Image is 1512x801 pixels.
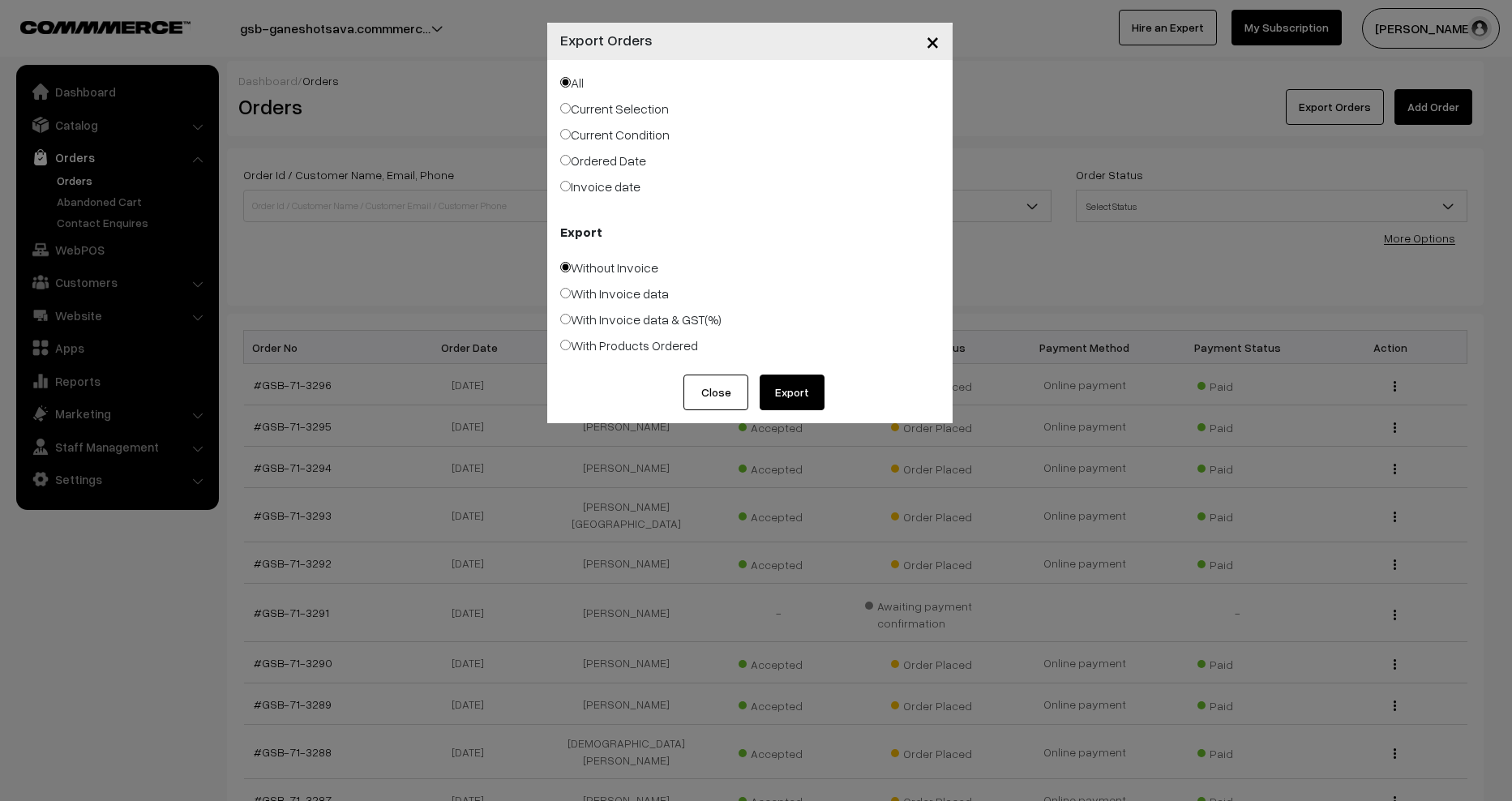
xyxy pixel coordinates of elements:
button: Export [760,375,825,410]
input: With Invoice data & GST(%) [560,314,571,324]
input: Current Condition [560,129,571,139]
input: With Products Ordered [560,340,571,350]
label: Ordered Date [560,151,646,170]
label: Invoice date [560,177,640,196]
input: With Invoice data [560,288,571,298]
input: Ordered Date [560,155,571,165]
label: Current Condition [560,125,670,144]
input: Without Invoice [560,262,571,272]
h4: Export Orders [560,29,653,51]
label: All [560,73,584,92]
input: Invoice date [560,181,571,191]
label: With Invoice data [560,284,669,303]
button: Close [913,16,953,66]
button: Close [683,375,748,410]
label: Current Selection [560,99,669,118]
input: Current Selection [560,103,571,114]
label: Without Invoice [560,258,658,277]
b: Export [560,222,602,242]
label: With Products Ordered [560,336,698,355]
label: With Invoice data & GST(%) [560,310,722,329]
input: All [560,77,571,88]
span: × [926,26,940,56]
